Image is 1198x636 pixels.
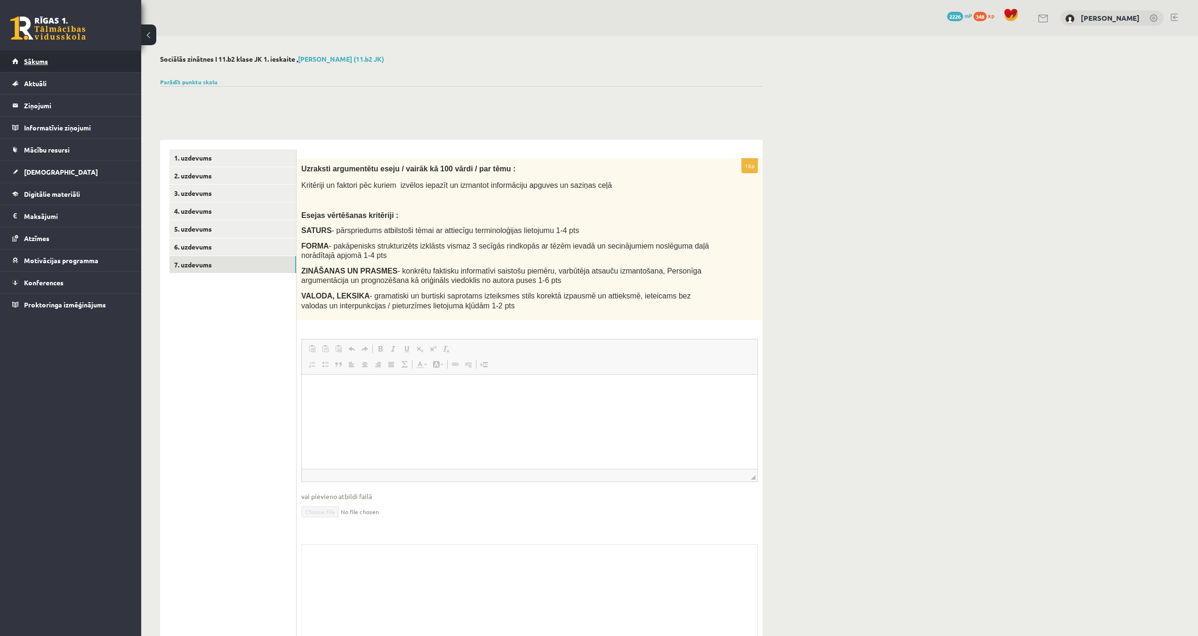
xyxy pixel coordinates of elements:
[12,227,129,249] a: Atzīmes
[345,358,358,370] a: Align Left
[24,57,48,65] span: Sākums
[12,161,129,183] a: [DEMOGRAPHIC_DATA]
[332,343,345,355] a: Paste from Word
[169,202,296,220] a: 4. uzdevums
[12,183,129,205] a: Digitālie materiāli
[319,343,332,355] a: Paste as plain text (Ctrl+Shift+V)
[400,343,413,355] a: Underline (Ctrl+U)
[302,375,757,469] iframe: Rich Text Editor, wiswyg-editor-user-answer-47433952586000
[301,211,398,219] span: Esejas vērtēšanas kritēriji :
[374,343,387,355] a: Bold (Ctrl+B)
[12,95,129,116] a: Ziņojumi
[24,190,80,198] span: Digitālie materiāli
[12,72,129,94] a: Aktuāli
[24,145,70,154] span: Mācību resursi
[24,300,106,309] span: Proktoringa izmēģinājums
[169,149,296,167] a: 1. uzdevums
[947,12,972,19] a: 2226 mP
[965,12,972,19] span: mP
[301,292,691,310] span: - gramatiski un burtiski saprotams izteiksmes stils korektā izpausmē un attieksmē, ieteicams bez ...
[298,55,384,63] a: [PERSON_NAME] (11.b2 JK)
[301,267,397,275] strong: ZINĀŠANAS UN PRASMES
[751,475,756,480] span: Drag to resize
[385,358,398,370] a: Justify
[371,358,385,370] a: Align Right
[12,272,129,293] a: Konferences
[440,343,453,355] a: Remove Format
[12,294,129,315] a: Proktoringa izmēģinājums
[169,220,296,238] a: 5. uzdevums
[462,358,475,370] a: Unlink
[301,267,701,285] span: - konkrētu faktisku informatīvi saistošu piemēru, varbūtēja atsauču izmantošana, Personīga argume...
[741,158,758,173] p: 16p
[301,226,332,234] strong: SATURS
[301,292,370,300] strong: VALODA, LEKSIKA
[24,205,129,227] legend: Maksājumi
[24,168,98,176] span: [DEMOGRAPHIC_DATA]
[12,139,129,161] a: Mācību resursi
[160,78,217,86] a: Parādīt punktu skalu
[10,16,86,40] a: Rīgas 1. Tālmācības vidusskola
[12,117,129,138] a: Informatīvie ziņojumi
[169,185,296,202] a: 3. uzdevums
[426,343,440,355] a: Superscript
[387,343,400,355] a: Italic (Ctrl+I)
[12,250,129,271] a: Motivācijas programma
[301,181,612,189] span: Kritēriji un faktori pēc kuriem izvēlos iepazīt un izmantot informāciju apguves un saziņas ceļā
[24,117,129,138] legend: Informatīvie ziņojumi
[430,358,446,370] a: Background Colour
[24,256,98,265] span: Motivācijas programma
[1081,13,1140,23] a: [PERSON_NAME]
[301,165,515,173] span: Uzraksti argumentētu eseju / vairāk kā 100 vārdi / par tēmu :
[301,242,709,260] span: - pakāpenisks strukturizēts izklāsts vismaz 3 secīgās rindkopās ar tēzēm ievadā un secinājumiem n...
[301,242,329,250] strong: FORMA
[477,358,490,370] a: Insert Page Break for Printing
[358,358,371,370] a: Centre
[169,167,296,185] a: 2. uzdevums
[319,358,332,370] a: Insert/Remove Bulleted List
[1065,14,1075,24] img: Adrians Leščinskis
[169,238,296,256] a: 6. uzdevums
[12,50,129,72] a: Sākums
[301,491,758,501] span: vai pievieno atbildi failā
[160,55,763,63] h2: Sociālās zinātnes I 11.b2 klase JK 1. ieskaite ,
[306,358,319,370] a: Insert/Remove Numbered List
[988,12,994,19] span: xp
[413,358,430,370] a: Text Colour
[301,226,579,234] span: - pārspriedums atbilstoši tēmai ar attiecīgu terminoloģijas lietojumu 1-4 pts
[973,12,987,21] span: 348
[398,358,411,370] a: Math
[947,12,963,21] span: 2226
[345,343,358,355] a: Undo (Ctrl+Z)
[24,95,129,116] legend: Ziņojumi
[306,343,319,355] a: Paste (Ctrl+V)
[24,79,47,88] span: Aktuāli
[332,358,345,370] a: Block Quote
[24,234,49,242] span: Atzīmes
[169,256,296,274] a: 7. uzdevums
[413,343,426,355] a: Subscript
[12,205,129,227] a: Maksājumi
[449,358,462,370] a: Link (Ctrl+K)
[358,343,371,355] a: Redo (Ctrl+Y)
[24,278,64,287] span: Konferences
[973,12,999,19] a: 348 xp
